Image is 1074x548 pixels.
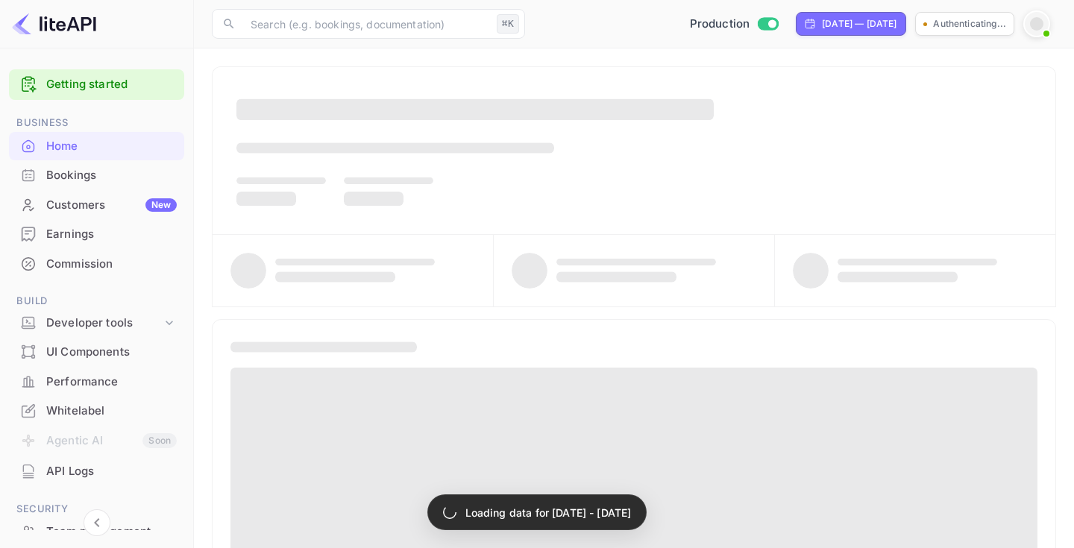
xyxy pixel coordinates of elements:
a: CustomersNew [9,191,184,218]
p: Loading data for [DATE] - [DATE] [465,505,632,520]
div: New [145,198,177,212]
div: Developer tools [46,315,162,332]
div: Commission [9,250,184,279]
a: Earnings [9,220,184,248]
span: Business [9,115,184,131]
div: Click to change the date range period [796,12,906,36]
img: LiteAPI logo [12,12,96,36]
a: Bookings [9,161,184,189]
div: Team management [46,523,177,541]
a: Performance [9,368,184,395]
a: Whitelabel [9,397,184,424]
div: API Logs [9,457,184,486]
a: Commission [9,250,184,277]
div: ⌘K [497,14,519,34]
div: Whitelabel [46,403,177,420]
a: Getting started [46,76,177,93]
a: UI Components [9,338,184,365]
div: Getting started [9,69,184,100]
div: Earnings [9,220,184,249]
div: Bookings [46,167,177,184]
a: Home [9,132,184,160]
a: API Logs [9,457,184,485]
div: CustomersNew [9,191,184,220]
div: Home [9,132,184,161]
span: Security [9,501,184,517]
div: UI Components [46,344,177,361]
a: Team management [9,517,184,545]
div: Whitelabel [9,397,184,426]
div: Customers [46,197,177,214]
div: Developer tools [9,310,184,336]
div: Commission [46,256,177,273]
span: Build [9,293,184,309]
div: Bookings [9,161,184,190]
span: Production [690,16,750,33]
div: Performance [46,374,177,391]
div: Earnings [46,226,177,243]
div: UI Components [9,338,184,367]
button: Collapse navigation [84,509,110,536]
input: Search (e.g. bookings, documentation) [242,9,491,39]
div: Performance [9,368,184,397]
div: API Logs [46,463,177,480]
p: Authenticating... [933,17,1006,31]
div: Switch to Sandbox mode [684,16,785,33]
div: Home [46,138,177,155]
div: [DATE] — [DATE] [822,17,896,31]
